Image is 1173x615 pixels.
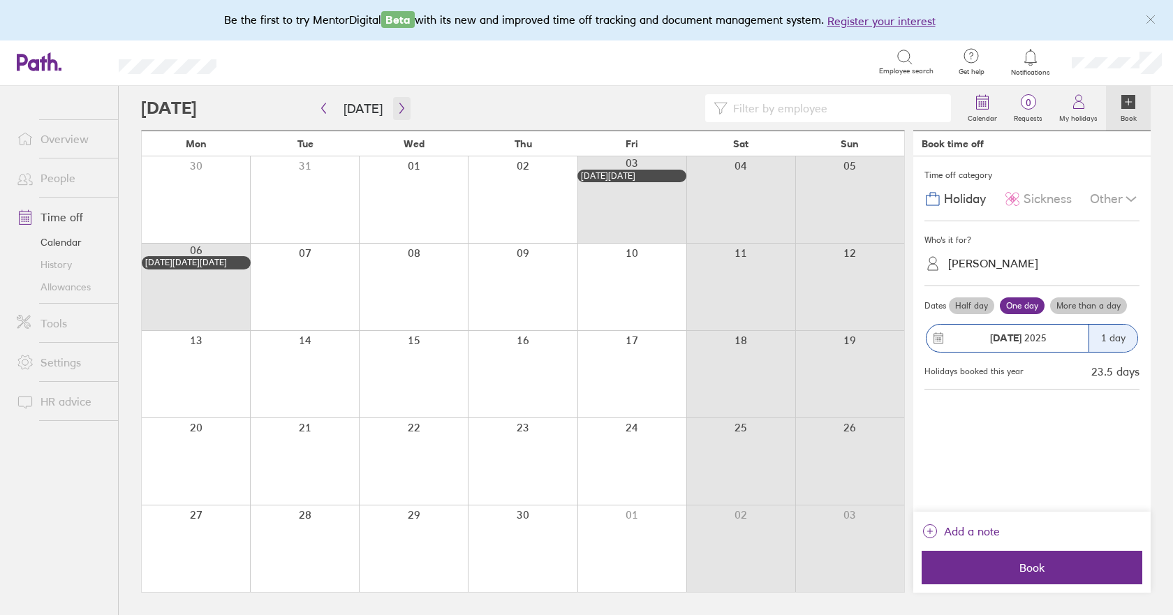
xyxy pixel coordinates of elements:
span: Thu [515,138,532,149]
div: Search [254,55,290,68]
span: Book [931,561,1133,574]
label: Half day [949,297,994,314]
a: Tools [6,309,118,337]
span: Sickness [1024,192,1072,207]
span: Add a note [944,520,1000,542]
a: Time off [6,203,118,231]
div: Holidays booked this year [924,366,1024,376]
button: [DATE] 20251 day [924,317,1139,360]
a: Calendar [959,86,1005,131]
div: Who's it for? [924,230,1139,251]
a: People [6,164,118,192]
a: Notifications [1008,47,1054,77]
span: Notifications [1008,68,1054,77]
span: Sat [733,138,748,149]
div: [DATE][DATE][DATE] [145,258,247,267]
div: 23.5 days [1091,365,1139,378]
span: Mon [186,138,207,149]
label: My holidays [1051,110,1106,123]
span: Dates [924,301,946,311]
a: History [6,253,118,276]
div: Time off category [924,165,1139,186]
div: 1 day [1089,325,1137,352]
a: Settings [6,348,118,376]
label: Book [1112,110,1145,123]
label: More than a day [1050,297,1127,314]
a: Book [1106,86,1151,131]
a: 0Requests [1005,86,1051,131]
span: Beta [381,11,415,28]
span: 0 [1005,97,1051,108]
strong: [DATE] [990,332,1021,344]
a: HR advice [6,387,118,415]
span: Get help [949,68,994,76]
label: One day [1000,297,1045,314]
button: Add a note [922,520,1000,542]
a: Overview [6,125,118,153]
div: Book time off [922,138,984,149]
a: Allowances [6,276,118,298]
label: Requests [1005,110,1051,123]
button: Book [922,551,1142,584]
span: 2025 [990,332,1047,343]
div: [PERSON_NAME] [948,257,1038,270]
div: Be the first to try MentorDigital with its new and improved time off tracking and document manage... [224,11,950,29]
input: Filter by employee [728,95,943,121]
span: Sun [841,138,859,149]
span: Holiday [944,192,986,207]
div: [DATE][DATE] [581,171,683,181]
label: Calendar [959,110,1005,123]
span: Fri [626,138,638,149]
button: Register your interest [827,13,936,29]
a: My holidays [1051,86,1106,131]
a: Calendar [6,231,118,253]
span: Tue [297,138,313,149]
span: Wed [404,138,425,149]
div: Other [1090,186,1139,212]
span: Employee search [879,67,934,75]
button: [DATE] [332,97,394,120]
